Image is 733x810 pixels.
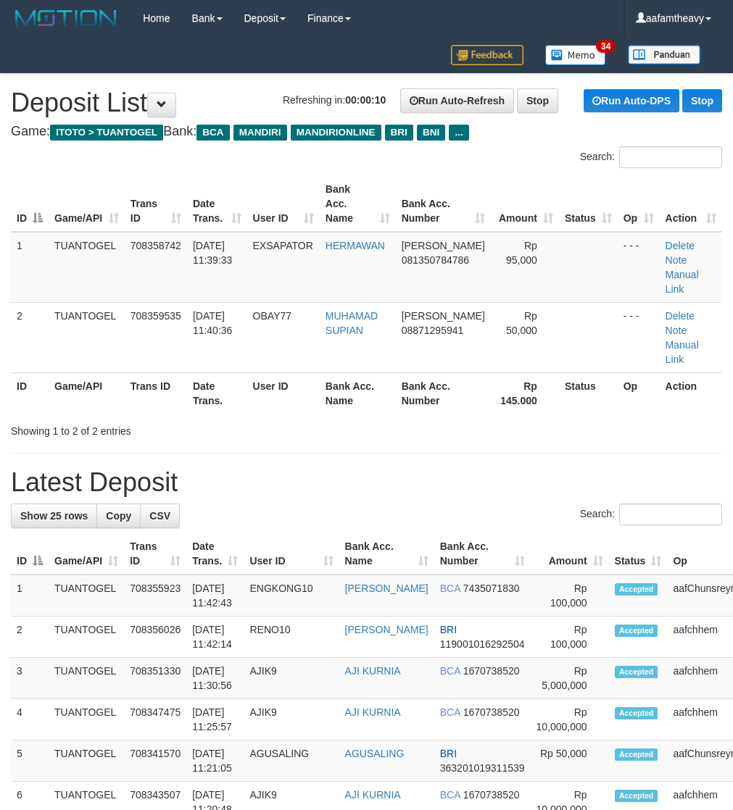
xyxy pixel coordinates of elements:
[50,125,163,141] span: ITOTO > TUANTOGEL
[615,748,658,761] span: Accepted
[666,339,699,365] a: Manual Link
[96,504,141,528] a: Copy
[402,325,464,336] span: Copy 08871295941 to clipboard
[186,617,244,658] td: [DATE] 11:42:14
[531,575,609,617] td: Rp 100,000
[244,699,339,740] td: AJIK9
[396,176,492,232] th: Bank Acc. Number: activate to sort column ascending
[618,232,660,303] td: - - -
[531,699,609,740] td: Rp 10,000,000
[124,617,186,658] td: 708356026
[49,232,125,303] td: TUANTOGEL
[186,658,244,699] td: [DATE] 11:30:56
[531,740,609,782] td: Rp 50,000
[615,666,658,678] span: Accepted
[124,699,186,740] td: 708347475
[400,88,514,113] a: Run Auto-Refresh
[615,707,658,719] span: Accepted
[434,533,531,575] th: Bank Acc. Number: activate to sort column ascending
[440,789,460,801] span: BCA
[609,533,668,575] th: Status: activate to sort column ascending
[244,575,339,617] td: ENGKONG10
[326,310,378,336] a: MUHAMAD SUPIAN
[666,269,699,295] a: Manual Link
[345,94,386,106] strong: 00:00:10
[196,125,229,141] span: BCA
[417,125,445,141] span: BNI
[49,176,125,232] th: Game/API: activate to sort column ascending
[124,575,186,617] td: 708355923
[345,706,401,718] a: AJI KURNIA
[440,748,457,759] span: BRI
[506,240,537,266] span: Rp 95,000
[11,372,49,414] th: ID
[628,45,700,64] img: panduan.png
[11,418,294,438] div: Showing 1 to 2 of 2 entries
[11,125,722,139] h4: Game: Bank:
[49,372,125,414] th: Game/API
[440,762,525,774] span: Copy 363201019311539 to clipboard
[491,372,559,414] th: Rp 145.000
[615,583,658,596] span: Accepted
[402,240,485,251] span: [PERSON_NAME]
[531,533,609,575] th: Amount: activate to sort column ascending
[131,310,181,322] span: 708359535
[619,146,722,168] input: Search:
[124,533,186,575] th: Trans ID: activate to sort column ascending
[545,45,606,65] img: Button%20Memo.svg
[440,665,460,677] span: BCA
[125,176,187,232] th: Trans ID: activate to sort column ascending
[11,575,49,617] td: 1
[449,125,468,141] span: ...
[531,617,609,658] td: Rp 100,000
[326,240,385,251] a: HERMAWAN
[660,176,722,232] th: Action: activate to sort column ascending
[49,740,124,782] td: TUANTOGEL
[440,624,457,635] span: BRI
[11,658,49,699] td: 3
[615,790,658,802] span: Accepted
[283,94,386,106] span: Refreshing in:
[666,325,687,336] a: Note
[619,504,722,525] input: Search:
[682,89,722,112] a: Stop
[149,510,170,522] span: CSV
[11,504,97,528] a: Show 25 rows
[49,658,124,699] td: TUANTOGEL
[140,504,180,528] a: CSV
[244,740,339,782] td: AGUSALING
[11,302,49,372] td: 2
[345,789,401,801] a: AJI KURNIA
[396,372,492,414] th: Bank Acc. Number
[451,45,523,65] img: Feedback.jpg
[11,468,722,497] h1: Latest Deposit
[463,789,520,801] span: Copy 1670738520 to clipboard
[131,240,181,251] span: 708358742
[11,176,49,232] th: ID: activate to sort column descending
[11,533,49,575] th: ID: activate to sort column descending
[20,510,88,522] span: Show 25 rows
[106,510,131,522] span: Copy
[320,176,396,232] th: Bank Acc. Name: activate to sort column ascending
[11,740,49,782] td: 5
[49,575,124,617] td: TUANTOGEL
[618,372,660,414] th: Op
[247,372,320,414] th: User ID
[559,372,618,414] th: Status
[49,533,124,575] th: Game/API: activate to sort column ascending
[49,617,124,658] td: TUANTOGEL
[244,658,339,699] td: AJIK9
[440,583,460,594] span: BCA
[291,125,381,141] span: MANDIRIONLINE
[125,372,187,414] th: Trans ID
[618,302,660,372] td: - - -
[193,310,233,336] span: [DATE] 11:40:36
[187,372,247,414] th: Date Trans.
[11,232,49,303] td: 1
[186,575,244,617] td: [DATE] 11:42:43
[345,624,428,635] a: [PERSON_NAME]
[11,7,121,29] img: MOTION_logo.png
[584,89,679,112] a: Run Auto-DPS
[517,88,558,113] a: Stop
[402,310,485,322] span: [PERSON_NAME]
